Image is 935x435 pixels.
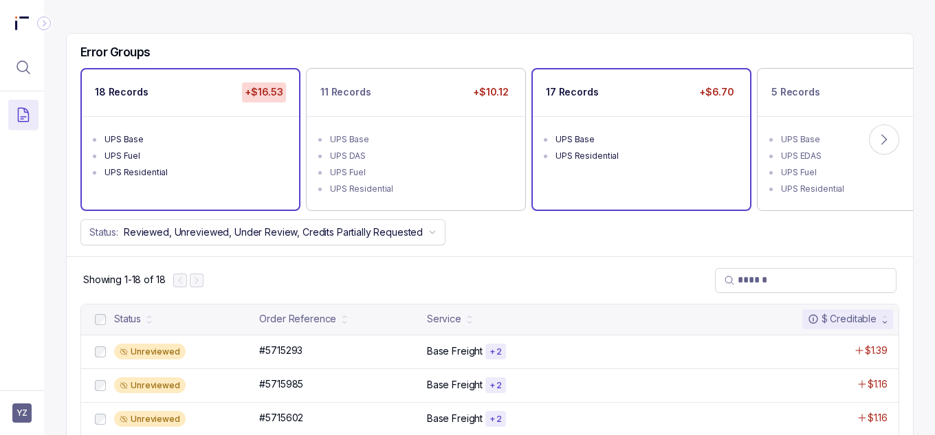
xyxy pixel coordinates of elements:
[696,82,737,102] p: +$6.70
[114,344,186,360] div: Unreviewed
[95,380,106,391] input: checkbox-checkbox
[489,414,502,425] p: + 2
[427,378,483,392] p: Base Freight
[330,149,510,163] div: UPS DAS
[80,219,445,245] button: Status:Reviewed, Unreviewed, Under Review, Credits Partially Requested
[36,15,52,32] div: Collapse Icon
[104,166,285,179] div: UPS Residential
[330,166,510,179] div: UPS Fuel
[114,312,141,326] div: Status
[104,149,285,163] div: UPS Fuel
[427,412,483,425] p: Base Freight
[808,312,877,326] div: $ Creditable
[12,403,32,423] button: User initials
[555,133,736,146] div: UPS Base
[865,344,888,357] p: $1.39
[259,377,303,391] p: #5715985
[95,314,106,325] input: checkbox-checkbox
[771,85,820,99] p: 5 Records
[95,414,106,425] input: checkbox-checkbox
[330,133,510,146] div: UPS Base
[259,312,336,326] div: Order Reference
[83,273,165,287] p: Showing 1-18 of 18
[546,85,599,99] p: 17 Records
[470,82,511,102] p: +$10.12
[489,346,502,357] p: + 2
[242,82,286,102] p: +$16.53
[114,411,186,427] div: Unreviewed
[89,225,118,239] p: Status:
[489,380,502,391] p: + 2
[330,182,510,196] div: UPS Residential
[8,100,38,130] button: Menu Icon Button DocumentTextIcon
[259,344,302,357] p: #5715293
[868,377,888,391] p: $1.16
[95,85,148,99] p: 18 Records
[868,411,888,425] p: $1.16
[83,273,165,287] div: Remaining page entries
[259,411,303,425] p: #5715602
[95,346,106,357] input: checkbox-checkbox
[320,85,371,99] p: 11 Records
[104,133,285,146] div: UPS Base
[427,344,483,358] p: Base Freight
[124,225,423,239] p: Reviewed, Unreviewed, Under Review, Credits Partially Requested
[114,377,186,394] div: Unreviewed
[555,149,736,163] div: UPS Residential
[8,52,38,82] button: Menu Icon Button MagnifyingGlassIcon
[427,312,461,326] div: Service
[80,45,151,60] h5: Error Groups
